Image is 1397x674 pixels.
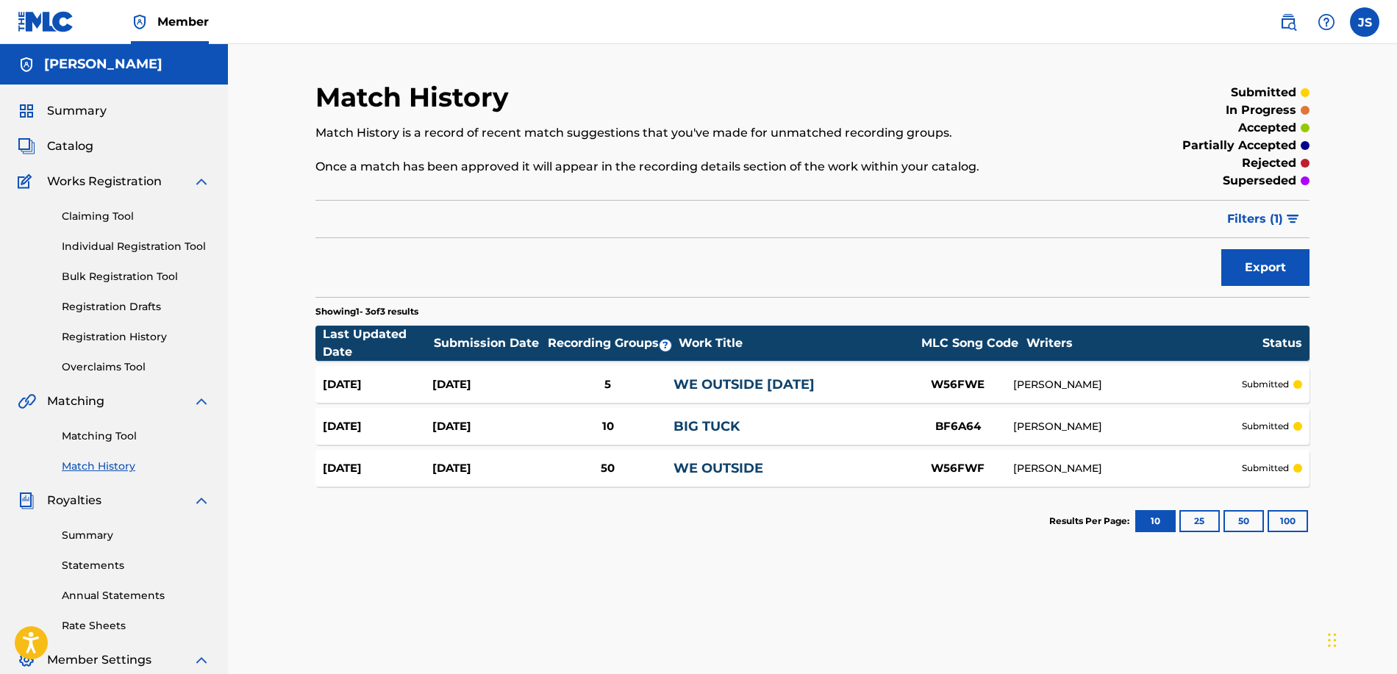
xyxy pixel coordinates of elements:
[1218,201,1310,237] button: Filters (1)
[1328,618,1337,662] div: Drag
[18,173,37,190] img: Works Registration
[62,209,210,224] a: Claiming Tool
[1242,462,1289,475] p: submitted
[47,173,162,190] span: Works Registration
[62,239,210,254] a: Individual Registration Tool
[1273,7,1303,37] a: Public Search
[62,459,210,474] a: Match History
[62,359,210,375] a: Overclaims Tool
[1223,510,1264,532] button: 50
[542,460,674,477] div: 50
[1049,515,1133,528] p: Results Per Page:
[62,558,210,573] a: Statements
[546,334,678,352] div: Recording Groups
[674,376,815,392] a: WE OUTSIDE [DATE]
[62,528,210,543] a: Summary
[1226,101,1296,119] p: in progress
[1013,461,1242,476] div: [PERSON_NAME]
[315,158,1081,176] p: Once a match has been approved it will appear in the recording details section of the work within...
[18,492,35,509] img: Royalties
[62,618,210,634] a: Rate Sheets
[903,376,1013,393] div: W56FWE
[1242,154,1296,172] p: rejected
[1238,119,1296,137] p: accepted
[432,376,542,393] div: [DATE]
[323,376,432,393] div: [DATE]
[47,102,107,120] span: Summary
[1231,84,1296,101] p: submitted
[660,340,671,351] span: ?
[1182,137,1296,154] p: partially accepted
[62,429,210,444] a: Matching Tool
[18,102,107,120] a: SummarySummary
[1026,334,1262,352] div: Writers
[18,651,35,669] img: Member Settings
[62,588,210,603] a: Annual Statements
[1227,210,1283,228] span: Filters ( 1 )
[18,56,35,74] img: Accounts
[62,269,210,284] a: Bulk Registration Tool
[1318,13,1335,31] img: help
[47,492,101,509] span: Royalties
[434,334,544,352] div: Submission Date
[157,13,209,30] span: Member
[1356,438,1397,564] iframe: Resource Center
[1262,334,1302,352] div: Status
[1179,510,1220,532] button: 25
[1242,420,1289,433] p: submitted
[315,305,418,318] p: Showing 1 - 3 of 3 results
[1013,377,1242,392] div: [PERSON_NAME]
[47,392,104,410] span: Matching
[193,392,210,410] img: expand
[1013,419,1242,434] div: [PERSON_NAME]
[323,418,432,435] div: [DATE]
[1223,172,1296,190] p: superseded
[18,102,35,120] img: Summary
[193,651,210,669] img: expand
[903,460,1013,477] div: W56FWF
[542,418,674,435] div: 10
[1242,378,1289,391] p: submitted
[44,56,162,73] h5: Jonathan sipp
[323,460,432,477] div: [DATE]
[62,329,210,345] a: Registration History
[1135,510,1176,532] button: 10
[323,326,433,361] div: Last Updated Date
[542,376,674,393] div: 5
[1350,7,1379,37] div: User Menu
[674,460,763,476] a: WE OUTSIDE
[18,137,93,155] a: CatalogCatalog
[193,173,210,190] img: expand
[1221,249,1310,286] button: Export
[1312,7,1341,37] div: Help
[18,11,74,32] img: MLC Logo
[915,334,1025,352] div: MLC Song Code
[193,492,210,509] img: expand
[674,418,740,434] a: BIG TUCK
[315,81,516,114] h2: Match History
[679,334,914,352] div: Work Title
[432,460,542,477] div: [DATE]
[18,137,35,155] img: Catalog
[1268,510,1308,532] button: 100
[432,418,542,435] div: [DATE]
[1279,13,1297,31] img: search
[47,137,93,155] span: Catalog
[1287,215,1299,223] img: filter
[903,418,1013,435] div: BF6A64
[1323,603,1397,674] iframe: Chat Widget
[18,392,36,410] img: Matching
[47,651,151,669] span: Member Settings
[62,299,210,315] a: Registration Drafts
[315,124,1081,142] p: Match History is a record of recent match suggestions that you've made for unmatched recording gr...
[131,13,149,31] img: Top Rightsholder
